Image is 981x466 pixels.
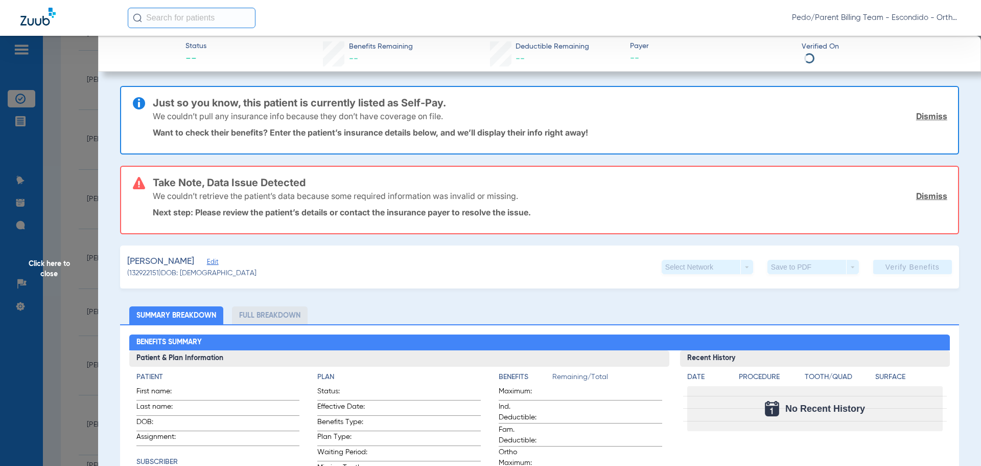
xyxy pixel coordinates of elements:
h3: Take Note, Data Issue Detected [153,177,947,188]
span: Verified On [802,41,965,52]
h3: Patient & Plan Information [129,350,669,367]
h4: Surface [875,372,943,383]
app-breakdown-title: Tooth/Quad [805,372,872,386]
p: We couldn’t retrieve the patient’s data because some required information was invalid or missing. [153,191,518,201]
li: Full Breakdown [232,306,308,324]
span: Assignment: [136,432,186,446]
span: Effective Date: [317,402,367,415]
h4: Plan [317,372,481,383]
span: Ind. Deductible: [499,402,549,423]
p: Next step: Please review the patient’s details or contact the insurance payer to resolve the issue. [153,207,947,217]
span: -- [185,52,206,66]
span: -- [630,52,793,65]
span: Fam. Deductible: [499,425,549,446]
app-breakdown-title: Surface [875,372,943,386]
span: [PERSON_NAME] [127,255,194,268]
span: Remaining/Total [552,372,662,386]
span: Status [185,41,206,52]
img: info-icon [133,97,145,109]
h4: Date [687,372,730,383]
p: Want to check their benefits? Enter the patient’s insurance details below, and we’ll display thei... [153,127,947,138]
span: Plan Type: [317,432,367,446]
img: Calendar [765,401,779,416]
span: -- [516,54,525,63]
app-breakdown-title: Benefits [499,372,552,386]
h2: Benefits Summary [129,335,950,351]
img: Zuub Logo [20,8,56,26]
span: Waiting Period: [317,447,367,461]
span: Deductible Remaining [516,41,589,52]
span: (132922151) DOB: [DEMOGRAPHIC_DATA] [127,268,256,279]
img: error-icon [133,177,145,189]
li: Summary Breakdown [129,306,223,324]
input: Search for patients [128,8,255,28]
h4: Patient [136,372,300,383]
span: Benefits Remaining [349,41,413,52]
span: Pedo/Parent Billing Team - Escondido - Ortho | The Super Dentists [792,13,961,23]
span: No Recent History [785,404,865,414]
span: -- [349,54,358,63]
span: Maximum: [499,386,549,400]
app-breakdown-title: Date [687,372,730,386]
span: DOB: [136,417,186,431]
span: Edit [207,258,216,268]
iframe: Chat Widget [930,417,981,466]
img: Search Icon [133,13,142,23]
a: Dismiss [916,111,947,121]
h4: Procedure [739,372,801,383]
app-breakdown-title: Procedure [739,372,801,386]
span: Status: [317,386,367,400]
h4: Benefits [499,372,552,383]
span: Payer [630,41,793,52]
p: We couldn’t pull any insurance info because they don’t have coverage on file. [153,111,443,121]
span: Benefits Type: [317,417,367,431]
h3: Recent History [680,350,950,367]
span: First name: [136,386,186,400]
a: Dismiss [916,191,947,201]
h3: Just so you know, this patient is currently listed as Self-Pay. [153,98,947,108]
h4: Tooth/Quad [805,372,872,383]
span: Last name: [136,402,186,415]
